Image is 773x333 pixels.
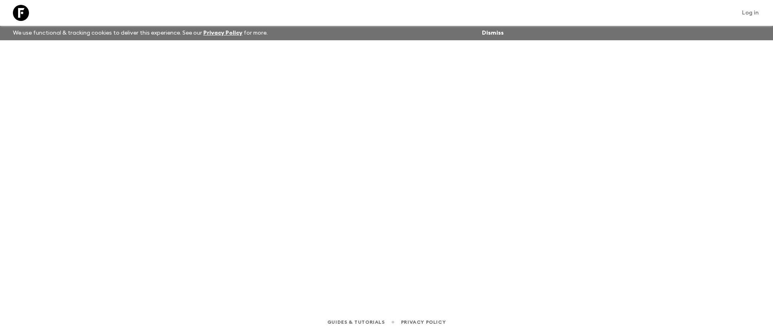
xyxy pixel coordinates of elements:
p: We use functional & tracking cookies to deliver this experience. See our for more. [10,26,271,40]
button: Dismiss [480,27,506,39]
a: Privacy Policy [203,30,242,36]
a: Privacy Policy [401,318,446,327]
a: Log in [738,7,763,19]
a: Guides & Tutorials [327,318,385,327]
